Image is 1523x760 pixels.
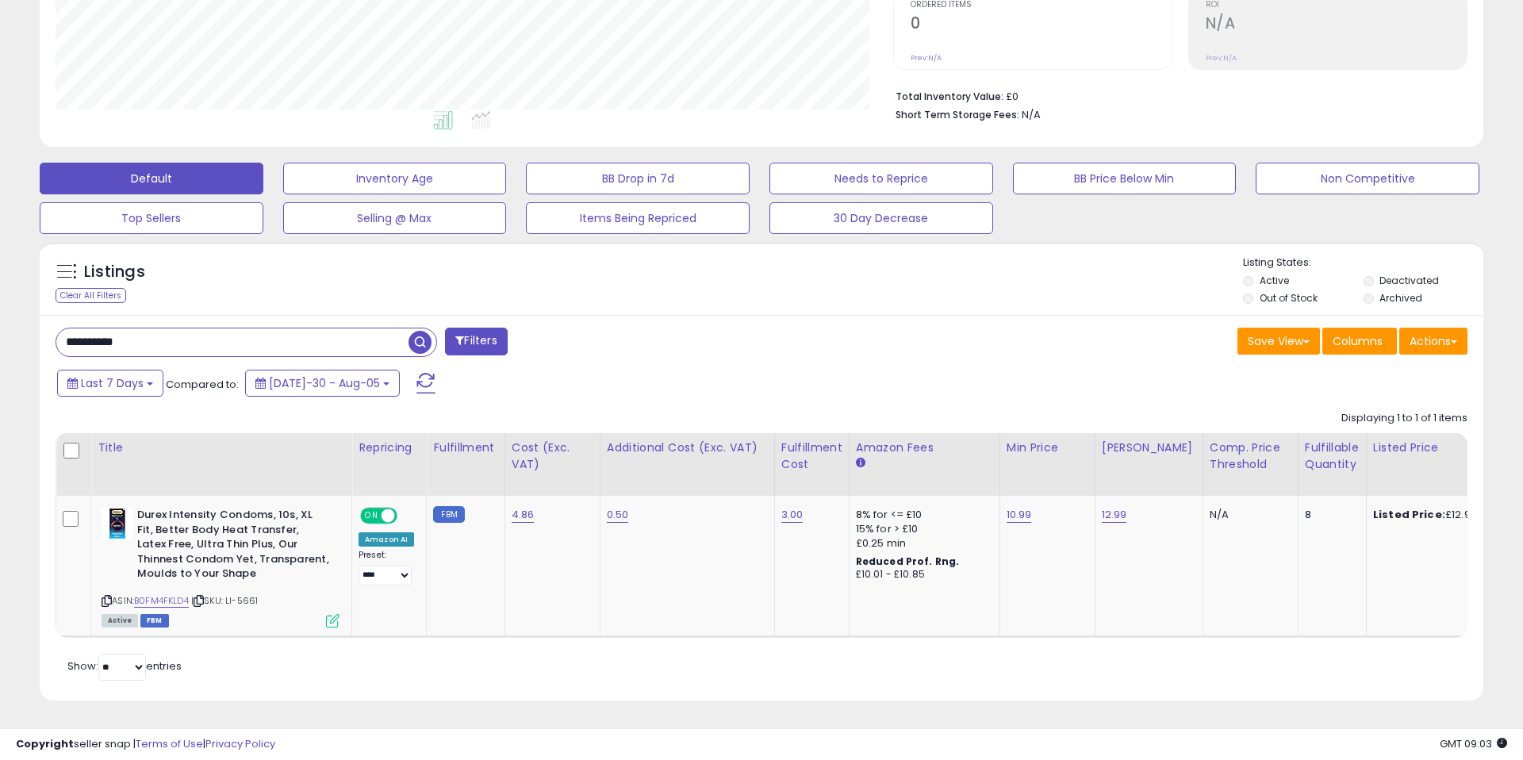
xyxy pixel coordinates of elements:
div: Repricing [359,439,420,456]
span: [DATE]-30 - Aug-05 [269,375,380,391]
label: Archived [1379,291,1422,305]
button: Inventory Age [283,163,507,194]
div: Listed Price [1373,439,1510,456]
div: 8 [1305,508,1354,522]
button: [DATE]-30 - Aug-05 [245,370,400,397]
span: ON [362,509,382,523]
b: Durex Intensity Condoms, 10s, XL Fit, Better Body Heat Transfer, Latex Free, Ultra Thin Plus, Our... [137,508,330,585]
label: Deactivated [1379,274,1439,287]
h2: N/A [1206,14,1467,36]
h2: 0 [911,14,1172,36]
button: Default [40,163,263,194]
div: Min Price [1007,439,1088,456]
div: Amazon AI [359,532,414,547]
div: Displaying 1 to 1 of 1 items [1341,411,1467,426]
div: Fulfillment [433,439,497,456]
div: Title [98,439,345,456]
span: Compared to: [166,377,239,392]
button: Top Sellers [40,202,263,234]
span: 2025-08-14 09:03 GMT [1440,736,1507,751]
div: Fulfillment Cost [781,439,842,473]
span: Show: entries [67,658,182,674]
small: Prev: N/A [911,53,942,63]
img: 41kbdUQDg0L._SL40_.jpg [102,508,133,539]
label: Out of Stock [1260,291,1318,305]
strong: Copyright [16,736,74,751]
div: ASIN: [102,508,340,625]
a: 3.00 [781,507,804,523]
span: | SKU: LI-5661 [191,594,258,607]
button: Filters [445,328,507,355]
a: Terms of Use [136,736,203,751]
p: Listing States: [1243,255,1483,271]
button: Non Competitive [1256,163,1479,194]
button: Selling @ Max [283,202,507,234]
button: 30 Day Decrease [769,202,993,234]
div: Preset: [359,550,414,585]
div: Cost (Exc. VAT) [512,439,593,473]
a: 0.50 [607,507,629,523]
div: 8% for <= £10 [856,508,988,522]
div: Additional Cost (Exc. VAT) [607,439,768,456]
div: seller snap | | [16,737,275,752]
button: Items Being Repriced [526,202,750,234]
button: Last 7 Days [57,370,163,397]
a: 4.86 [512,507,535,523]
a: B0FM4FKLD4 [134,594,189,608]
div: [PERSON_NAME] [1102,439,1196,456]
div: Fulfillable Quantity [1305,439,1360,473]
small: FBM [433,506,464,523]
div: Clear All Filters [56,288,126,303]
h5: Listings [84,261,145,283]
span: FBM [140,614,169,628]
b: Short Term Storage Fees: [896,108,1019,121]
span: ROI [1206,1,1467,10]
span: All listings currently available for purchase on Amazon [102,614,138,628]
label: Active [1260,274,1289,287]
span: N/A [1022,107,1041,122]
button: BB Price Below Min [1013,163,1237,194]
div: 15% for > £10 [856,522,988,536]
div: Amazon Fees [856,439,993,456]
b: Listed Price: [1373,507,1445,522]
small: Amazon Fees. [856,456,865,470]
span: Ordered Items [911,1,1172,10]
span: Last 7 Days [81,375,144,391]
div: £0.25 min [856,536,988,551]
small: Prev: N/A [1206,53,1237,63]
a: Privacy Policy [205,736,275,751]
a: 12.99 [1102,507,1127,523]
div: £10.01 - £10.85 [856,568,988,582]
div: £12.99 [1373,508,1505,522]
button: Columns [1322,328,1397,355]
button: Save View [1237,328,1320,355]
span: OFF [395,509,420,523]
li: £0 [896,86,1456,105]
button: Needs to Reprice [769,163,993,194]
b: Total Inventory Value: [896,90,1003,103]
button: Actions [1399,328,1467,355]
b: Reduced Prof. Rng. [856,555,960,568]
div: Comp. Price Threshold [1210,439,1291,473]
span: Columns [1333,333,1383,349]
div: N/A [1210,508,1286,522]
a: 10.99 [1007,507,1032,523]
button: BB Drop in 7d [526,163,750,194]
